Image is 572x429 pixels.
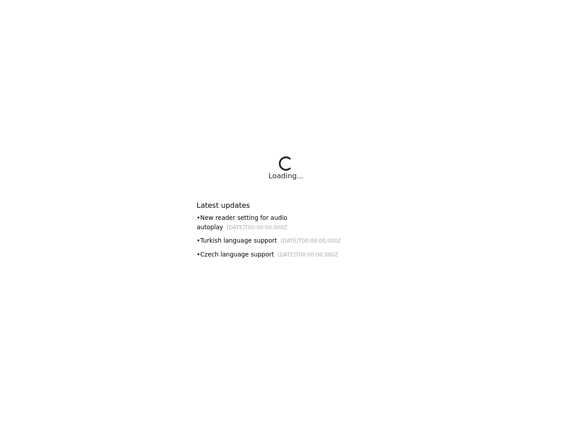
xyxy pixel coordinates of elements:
small: [DATE]T00:00:00.000Z [281,238,341,244]
small: [DATE]T00:00:00.000Z [278,252,338,258]
div: • New reader setting for audio autoplay [197,213,375,231]
small: [DATE]T00:00:00.000Z [227,224,287,231]
div: • Turkish language support [197,236,375,245]
div: Loading... [269,171,303,181]
div: • Czech language support [197,250,375,259]
h6: Latest updates [197,201,375,210]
